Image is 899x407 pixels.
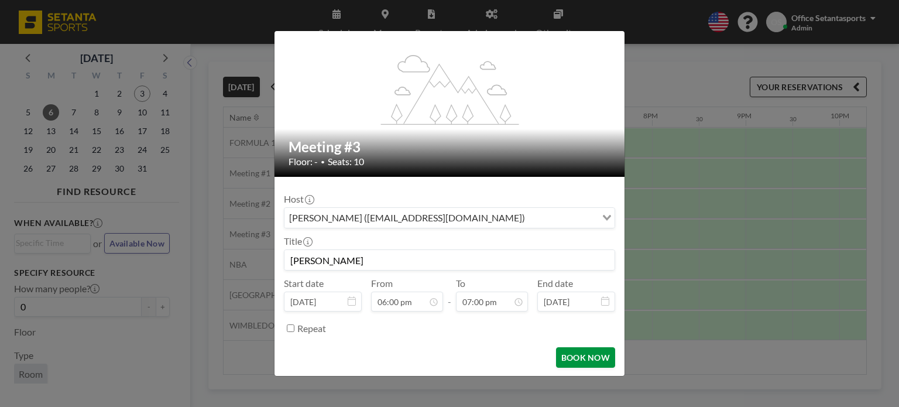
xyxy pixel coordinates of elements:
[284,250,615,270] input: Office's reservation
[556,347,615,368] button: BOOK NOW
[284,193,313,205] label: Host
[448,282,451,307] span: -
[321,158,325,166] span: •
[328,156,364,167] span: Seats: 10
[284,208,615,228] div: Search for option
[289,138,612,156] h2: Meeting #3
[287,210,527,225] span: [PERSON_NAME] ([EMAIL_ADDRESS][DOMAIN_NAME])
[284,235,311,247] label: Title
[381,54,519,124] g: flex-grow: 1.2;
[297,323,326,334] label: Repeat
[289,156,318,167] span: Floor: -
[284,278,324,289] label: Start date
[456,278,465,289] label: To
[371,278,393,289] label: From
